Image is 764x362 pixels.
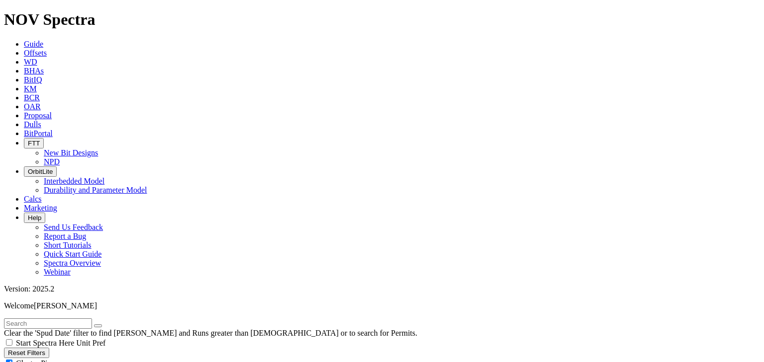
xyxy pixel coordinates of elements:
[24,67,44,75] a: BHAs
[24,84,37,93] a: KM
[24,213,45,223] button: Help
[24,120,41,129] a: Dulls
[24,138,44,148] button: FTT
[44,250,101,258] a: Quick Start Guide
[28,168,53,175] span: OrbitLite
[24,75,42,84] a: BitIQ
[28,214,41,221] span: Help
[6,339,12,346] input: Start Spectra Here
[4,301,760,310] p: Welcome
[24,102,41,111] a: OAR
[24,129,53,138] a: BitPortal
[24,93,40,102] a: BCR
[4,285,760,293] div: Version: 2025.2
[44,241,92,249] a: Short Tutorials
[44,148,98,157] a: New Bit Designs
[76,339,105,347] span: Unit Pref
[28,140,40,147] span: FTT
[24,58,37,66] a: WD
[24,40,43,48] a: Guide
[44,186,147,194] a: Durability and Parameter Model
[24,195,42,203] a: Calcs
[4,348,49,358] button: Reset Filters
[44,223,103,231] a: Send Us Feedback
[24,204,57,212] a: Marketing
[24,166,57,177] button: OrbitLite
[44,157,60,166] a: NPD
[4,318,92,329] input: Search
[44,259,101,267] a: Spectra Overview
[44,177,104,185] a: Interbedded Model
[24,49,47,57] a: Offsets
[24,111,52,120] a: Proposal
[44,268,71,276] a: Webinar
[44,232,86,240] a: Report a Bug
[4,10,760,29] h1: NOV Spectra
[16,339,74,347] span: Start Spectra Here
[4,329,417,337] span: Clear the 'Spud Date' filter to find [PERSON_NAME] and Runs greater than [DEMOGRAPHIC_DATA] or to...
[34,301,97,310] span: [PERSON_NAME]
